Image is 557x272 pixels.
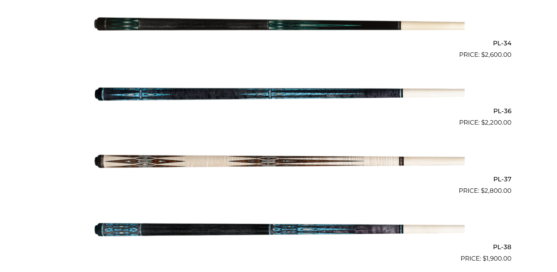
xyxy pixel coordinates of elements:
[481,119,511,126] bdi: 2,200.00
[46,130,511,195] a: PL-37 $2,800.00
[481,187,484,194] span: $
[46,172,511,186] h2: PL-37
[481,187,511,194] bdi: 2,800.00
[93,199,465,261] img: PL-38
[46,240,511,254] h2: PL-38
[46,36,511,50] h2: PL-34
[483,255,486,262] span: $
[93,130,465,192] img: PL-37
[481,51,511,58] bdi: 2,600.00
[481,119,485,126] span: $
[46,63,511,128] a: PL-36 $2,200.00
[483,255,511,262] bdi: 1,900.00
[46,104,511,118] h2: PL-36
[46,199,511,264] a: PL-38 $1,900.00
[481,51,485,58] span: $
[93,63,465,125] img: PL-36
